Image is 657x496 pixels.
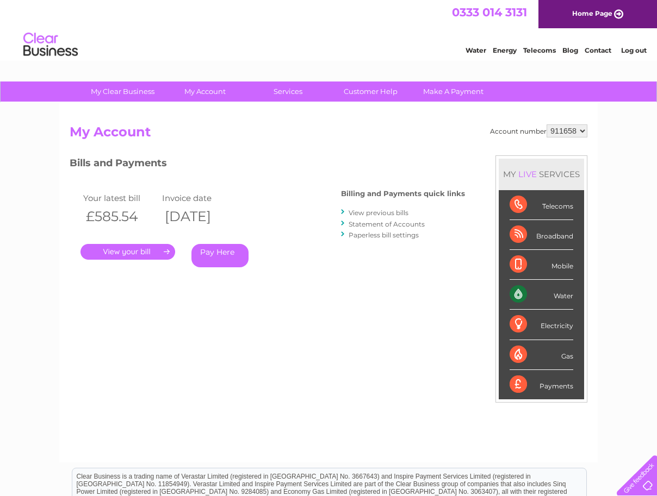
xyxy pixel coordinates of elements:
a: Statement of Accounts [349,220,425,228]
div: LIVE [516,169,539,179]
a: View previous bills [349,209,408,217]
a: . [80,244,175,260]
a: Make A Payment [408,81,498,102]
div: Mobile [510,250,573,280]
a: Blog [562,46,578,54]
div: MY SERVICES [499,159,584,190]
img: logo.png [23,28,78,61]
a: Services [243,81,333,102]
a: Contact [585,46,611,54]
a: My Clear Business [78,81,168,102]
a: Customer Help [326,81,416,102]
div: Payments [510,370,573,399]
h4: Billing and Payments quick links [341,190,465,198]
a: My Account [160,81,250,102]
a: Water [466,46,486,54]
h3: Bills and Payments [70,155,465,174]
td: Invoice date [159,191,238,205]
div: Electricity [510,310,573,340]
a: Telecoms [523,46,556,54]
th: £585.54 [80,205,159,228]
div: Account number [490,124,587,137]
div: Clear Business is a trading name of Verastar Limited (registered in [GEOGRAPHIC_DATA] No. 3667643... [72,6,586,53]
a: Energy [493,46,517,54]
th: [DATE] [159,205,238,228]
div: Water [510,280,573,310]
a: Paperless bill settings [349,231,419,239]
a: 0333 014 3131 [452,5,527,19]
a: Pay Here [191,244,249,267]
a: Log out [621,46,647,54]
h2: My Account [70,124,587,145]
div: Gas [510,340,573,370]
div: Telecoms [510,190,573,220]
td: Your latest bill [80,191,159,205]
div: Broadband [510,220,573,250]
